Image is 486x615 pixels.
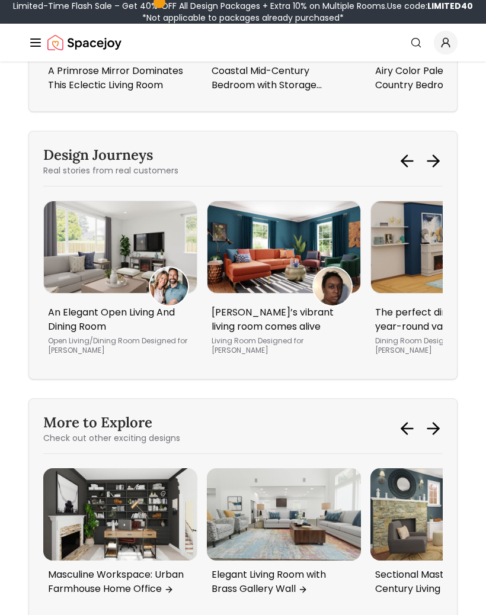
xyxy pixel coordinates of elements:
p: Open Living/Dining Room [PERSON_NAME] [48,337,188,356]
a: Elegant Living Room with Brass Gallery WallElegant Living Room with Brass Gallery Wall [207,469,361,601]
a: Lynette’s vibrant living room comes aliveLynette[PERSON_NAME]’s vibrant living room comes aliveLi... [207,201,361,365]
p: Elegant Living Room with Brass Gallery Wall [212,568,351,597]
div: 2 / 5 [43,201,197,365]
p: Masculine Workspace: Urban Farmhouse Home Office [48,568,188,597]
p: Living Room [PERSON_NAME] [212,337,351,356]
span: Designed for [142,336,187,346]
nav: Global [28,24,458,62]
span: Designed for [258,336,303,346]
div: 1 / 6 [207,469,361,606]
p: [PERSON_NAME]’s vibrant living room comes alive [212,306,351,334]
div: Carousel [43,201,443,365]
p: Coastal Mid-Century Bedroom with Storage Solutions [212,65,351,93]
div: Carousel [43,469,443,606]
img: Masculine Workspace: Urban Farmhouse Home Office [43,469,197,561]
div: 6 / 6 [43,469,197,606]
img: Elegant Living Room with Brass Gallery Wall [207,469,361,561]
p: An Elegant Open Living And Dining Room [48,306,188,334]
p: Real stories from real customers [43,165,178,177]
a: Masculine Workspace: Urban Farmhouse Home OfficeMasculine Workspace: Urban Farmhouse Home Office [43,469,197,601]
div: 3 / 5 [207,201,361,365]
img: Spacejoy Logo [47,31,121,54]
p: Check out other exciting designs [43,433,180,445]
span: *Not applicable to packages already purchased* [142,12,344,24]
img: Lynette [314,268,351,306]
a: An Elegant Open Living And Dining RoomJohanna PajotaAn Elegant Open Living And Dining RoomOpen Li... [43,201,197,365]
a: Spacejoy [47,31,121,54]
p: A Primrose Mirror Dominates This Eclectic Living Room [48,65,188,93]
h3: Design Journeys [43,146,178,165]
h3: More to Explore [43,414,180,433]
img: Johanna Pajota [150,268,188,306]
span: Designed for [424,336,469,346]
